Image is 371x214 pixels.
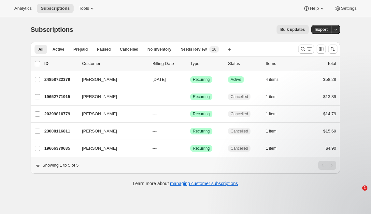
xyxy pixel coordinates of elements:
[44,111,77,117] p: 20399816779
[231,129,248,134] span: Cancelled
[231,77,241,82] span: Active
[44,75,336,84] div: 24858722379[PERSON_NAME][DATE]SuccessRecurringSuccessActive4 items$58.28
[266,127,284,136] button: 1 item
[266,60,298,67] div: Items
[44,145,77,152] p: 19666370635
[311,25,332,34] button: Export
[82,111,117,117] span: [PERSON_NAME]
[44,109,336,119] div: 20399816779[PERSON_NAME]---SuccessRecurringCancelled1 item$14.79
[37,4,74,13] button: Subscriptions
[266,77,278,82] span: 4 items
[44,127,336,136] div: 23008116811[PERSON_NAME]---SuccessRecurringCancelled1 item$15.69
[323,129,336,133] span: $15.69
[323,94,336,99] span: $13.89
[266,92,284,101] button: 1 item
[323,77,336,82] span: $58.28
[73,47,88,52] span: Prepaid
[224,45,235,54] button: Create new view
[75,4,99,13] button: Tools
[266,75,286,84] button: 4 items
[327,60,336,67] p: Total
[152,77,166,82] span: [DATE]
[44,94,77,100] p: 19652771915
[82,76,117,83] span: [PERSON_NAME]
[331,4,361,13] button: Settings
[317,44,326,54] button: Customize table column order and visibility
[133,180,238,187] p: Learn more about
[190,60,223,67] div: Type
[193,146,210,151] span: Recurring
[78,126,143,136] button: [PERSON_NAME]
[328,44,337,54] button: Sort the results
[31,26,73,33] span: Subscriptions
[231,146,248,151] span: Cancelled
[41,6,70,11] span: Subscriptions
[78,143,143,154] button: [PERSON_NAME]
[341,6,357,11] span: Settings
[44,60,77,67] p: ID
[10,4,36,13] button: Analytics
[315,27,328,32] span: Export
[152,94,157,99] span: ---
[277,25,309,34] button: Bulk updates
[152,111,157,116] span: ---
[280,27,305,32] span: Bulk updates
[44,60,336,67] div: IDCustomerBilling DateTypeStatusItemsTotal
[78,74,143,85] button: [PERSON_NAME]
[14,6,32,11] span: Analytics
[82,128,117,134] span: [PERSON_NAME]
[266,94,277,99] span: 1 item
[120,47,138,52] span: Cancelled
[152,146,157,151] span: ---
[193,129,210,134] span: Recurring
[193,111,210,117] span: Recurring
[42,162,78,169] p: Showing 1 to 5 of 5
[212,47,216,52] span: 16
[266,129,277,134] span: 1 item
[266,111,277,117] span: 1 item
[152,60,185,67] p: Billing Date
[231,111,248,117] span: Cancelled
[78,109,143,119] button: [PERSON_NAME]
[38,47,43,52] span: All
[180,47,207,52] span: Needs Review
[266,144,284,153] button: 1 item
[231,94,248,99] span: Cancelled
[78,92,143,102] button: [PERSON_NAME]
[44,144,336,153] div: 19666370635[PERSON_NAME]---SuccessRecurringCancelled1 item$4.90
[82,145,117,152] span: [PERSON_NAME]
[349,185,364,201] iframe: Intercom live chat
[44,76,77,83] p: 24858722379
[152,129,157,133] span: ---
[97,47,111,52] span: Paused
[79,6,89,11] span: Tools
[323,111,336,116] span: $14.79
[82,60,147,67] p: Customer
[44,128,77,134] p: 23008116811
[44,92,336,101] div: 19652771915[PERSON_NAME]---SuccessRecurringCancelled1 item$13.89
[193,77,210,82] span: Recurring
[310,6,319,11] span: Help
[362,185,367,191] span: 1
[170,181,238,186] a: managing customer subscriptions
[148,47,171,52] span: No inventory
[52,47,64,52] span: Active
[82,94,117,100] span: [PERSON_NAME]
[193,94,210,99] span: Recurring
[228,60,261,67] p: Status
[299,4,329,13] button: Help
[298,44,314,54] button: Search and filter results
[266,109,284,119] button: 1 item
